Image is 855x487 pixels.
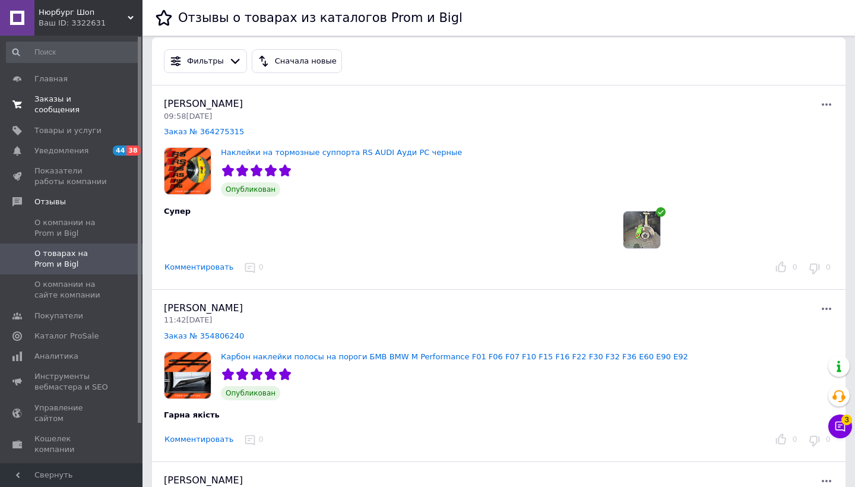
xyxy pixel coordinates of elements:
span: [PERSON_NAME] [164,302,243,314]
span: 09:58[DATE] [164,112,212,121]
div: Сначала новые [273,55,339,68]
a: Наклейки на тормозные суппорта RS AUDI Ауди РС черные [221,148,462,157]
span: [PERSON_NAME] [164,475,243,486]
a: Заказ № 364275315 [164,127,244,136]
span: Кошелек компании [34,434,110,455]
span: Уведомления [34,146,88,156]
span: 44 [113,146,126,156]
span: Опубликован [221,182,280,197]
span: Опубликован [221,386,280,400]
span: Покупатели [34,311,83,321]
button: Комментировать [164,261,234,274]
span: Показатели работы компании [34,166,110,187]
div: Фильтры [185,55,226,68]
span: Товары и услуги [34,125,102,136]
img: Карбон наклейки полосы на пороги БМВ BMW M Performance F01 F06 F07 F10 F15 F16 F22 F30 F32 F36 E6... [164,352,211,399]
a: Заказ № 354806240 [164,331,244,340]
a: Карбон наклейки полосы на пороги БМВ BMW M Performance F01 F06 F07 F10 F15 F16 F22 F30 F32 F36 E6... [221,352,688,361]
span: [PERSON_NAME] [164,98,243,109]
input: Поиск [6,42,140,63]
button: Фильтры [164,49,247,73]
span: 38 [126,146,140,156]
span: О товарах на Prom и Bigl [34,248,110,270]
button: Комментировать [164,434,234,446]
span: Заказы и сообщения [34,94,110,115]
span: Инструменты вебмастера и SEO [34,371,110,393]
span: 3 [841,411,852,422]
span: О компании на Prom и Bigl [34,217,110,239]
button: Чат с покупателем3 [828,415,852,438]
span: Нюрбург Шоп [39,7,128,18]
button: Сначала новые [252,49,342,73]
h1: Отзывы о товарах из каталогов Prom и Bigl [178,11,463,25]
span: Главная [34,74,68,84]
span: О компании на сайте компании [34,279,110,301]
span: Каталог ProSale [34,331,99,341]
span: 11:42[DATE] [164,315,212,324]
img: Наклейки на тормозные суппорта RS AUDI Ауди РС черные [164,148,211,194]
span: Управление сайтом [34,403,110,424]
span: Отзывы [34,197,66,207]
div: Ваш ID: 3322631 [39,18,142,29]
span: Аналитика [34,351,78,362]
span: Супер [164,207,191,216]
span: Гарна якість [164,410,220,419]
